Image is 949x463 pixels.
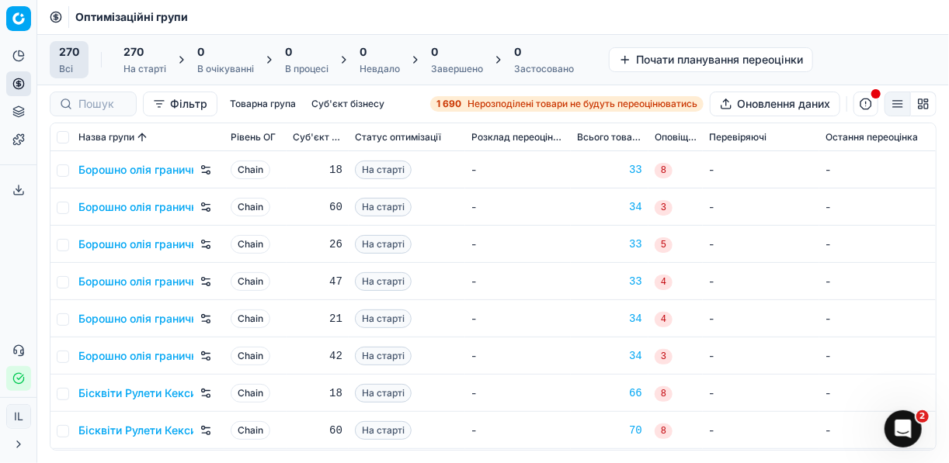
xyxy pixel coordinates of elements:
span: На старті [355,421,412,440]
span: Статус оптимізації [355,131,441,143]
td: - [465,226,571,263]
td: - [465,337,571,375]
div: 47 [293,274,342,289]
td: - [819,188,936,226]
td: - [703,263,819,300]
span: 270 [123,44,144,60]
span: Оптимізаційні групи [75,9,188,25]
a: 34 [577,311,642,327]
span: Назва групи [78,131,134,143]
button: Фільтр [143,92,217,116]
div: 42 [293,348,342,364]
span: 0 [360,44,367,60]
td: - [819,263,936,300]
input: Пошук [78,96,127,112]
td: - [703,151,819,188]
span: Chain [231,347,270,365]
span: 3 [655,200,673,216]
td: - [819,337,936,375]
td: - [703,337,819,375]
span: Chain [231,272,270,291]
td: - [465,412,571,449]
button: Товарна група [224,95,302,113]
span: 5 [655,237,673,253]
a: Борошно олія гранична націнка, Кластер 1 [78,162,193,178]
span: Chain [231,161,270,179]
td: - [819,300,936,337]
span: 0 [285,44,292,60]
td: - [465,375,571,412]
div: Невдало [360,63,400,75]
span: 0 [514,44,521,60]
td: - [819,151,936,188]
button: Оновлення даних [710,92,840,116]
span: На старті [355,161,412,179]
a: 34 [577,348,642,364]
a: 33 [577,162,642,178]
a: 33 [577,274,642,289]
td: - [703,375,819,412]
span: Всього товарів [577,131,642,143]
span: 8 [655,423,673,439]
td: - [703,300,819,337]
span: Chain [231,309,270,328]
div: 18 [293,162,342,178]
span: Нерозподілені товари не будуть переоцінюватись [468,98,697,110]
td: - [819,375,936,412]
a: 66 [577,385,642,401]
td: - [465,188,571,226]
div: 18 [293,385,342,401]
span: На старті [355,309,412,328]
td: - [703,226,819,263]
span: 8 [655,386,673,402]
span: На старті [355,272,412,291]
div: 21 [293,311,342,327]
a: 70 [577,423,642,438]
a: Борошно олія гранична націнка, Кластер 2 [78,199,193,215]
span: Chain [231,235,270,254]
a: Борошно олія гранична націнка, Кластер 5 [78,311,193,327]
span: На старті [355,347,412,365]
a: Борошно олія гранична націнка, Кластер 4 [78,274,193,289]
span: На старті [355,384,412,403]
td: - [703,188,819,226]
span: IL [7,405,30,428]
button: IL [6,404,31,429]
div: Застосовано [514,63,574,75]
td: - [465,263,571,300]
span: На старті [355,235,412,254]
button: Sorted by Назва групи ascending [134,130,150,145]
span: 8 [655,163,673,178]
div: 60 [293,423,342,438]
a: Борошно олія гранична націнка, Кластер 3 [78,237,193,252]
span: 3 [655,349,673,365]
div: Завершено [431,63,483,75]
nav: breadcrumb [75,9,188,25]
td: - [819,412,936,449]
span: 270 [59,44,79,60]
a: 1 690Нерозподілені товари не будуть переоцінюватись [430,96,704,112]
span: Рівень OГ [231,131,276,143]
span: Оповіщення [655,131,697,143]
td: - [465,300,571,337]
a: Бісквіти Рулети Кекси, Кластер 1 [78,385,193,401]
span: 0 [431,44,438,60]
strong: 1 690 [436,98,461,110]
a: 34 [577,199,642,215]
span: Chain [231,384,270,403]
span: Chain [231,421,270,440]
iframe: Intercom live chat [885,410,922,447]
button: Почати планування переоцінки [609,47,813,72]
a: 33 [577,237,642,252]
span: Суб'єкт бізнесу [293,131,342,143]
span: 2 [916,410,929,423]
span: Chain [231,198,270,216]
span: Остання переоцінка [826,131,918,143]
